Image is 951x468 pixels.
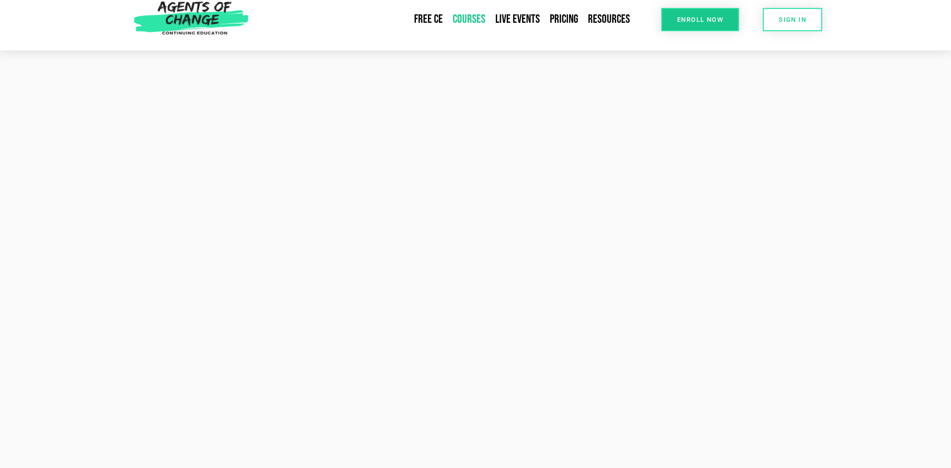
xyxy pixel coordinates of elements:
[490,8,545,31] a: Live Events
[448,8,490,31] a: Courses
[254,8,635,31] nav: Menu
[779,16,806,23] span: SIGN IN
[661,8,739,31] a: Enroll Now
[763,8,822,31] a: SIGN IN
[409,8,448,31] a: Free CE
[583,8,635,31] a: Resources
[677,16,723,23] span: Enroll Now
[545,8,583,31] a: Pricing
